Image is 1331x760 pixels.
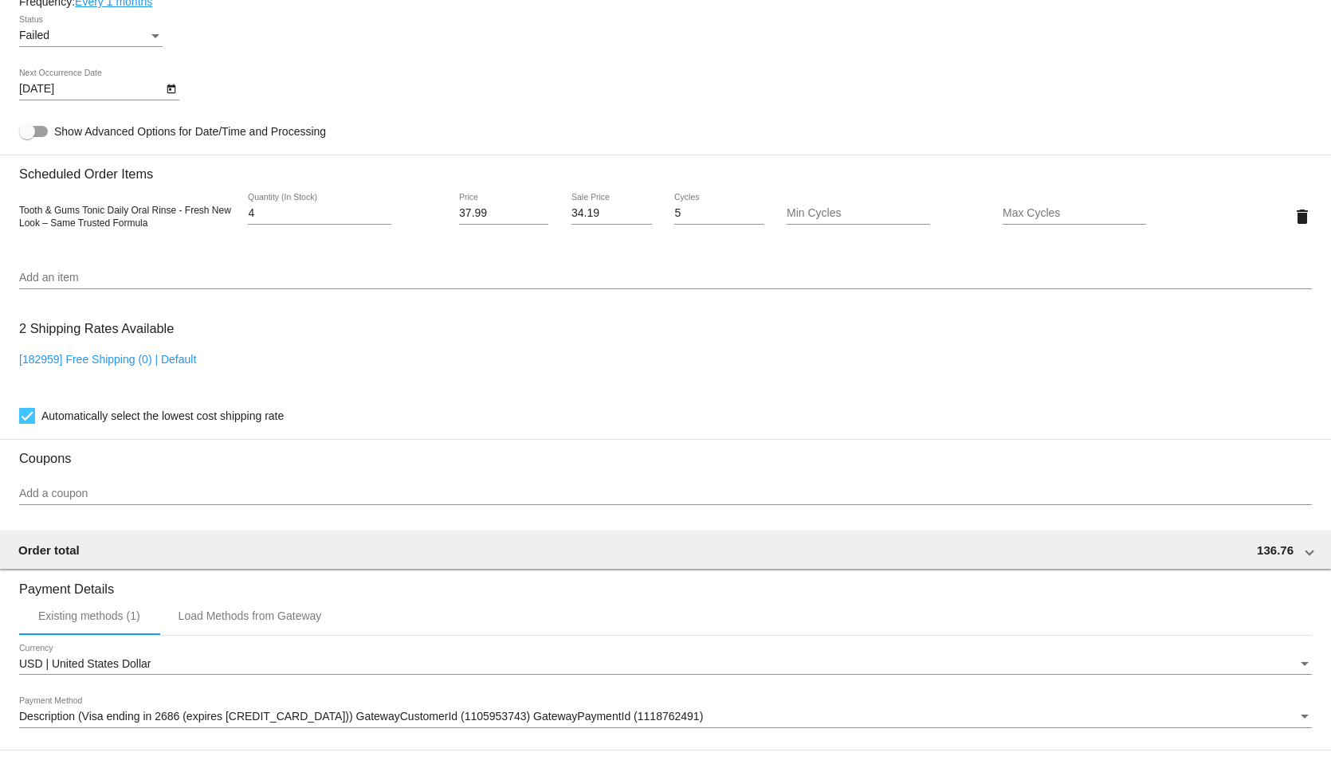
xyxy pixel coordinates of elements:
[41,406,284,425] span: Automatically select the lowest cost shipping rate
[38,609,140,622] div: Existing methods (1)
[1257,543,1294,557] span: 136.76
[19,205,231,229] span: Tooth & Gums Tonic Daily Oral Rinse - Fresh New Look – Same Trusted Formula
[19,488,1312,500] input: Add a coupon
[19,710,703,723] span: Description (Visa ending in 2686 (expires [CREDIT_CARD_DATA])) GatewayCustomerId (1105953743) Gat...
[787,207,930,220] input: Min Cycles
[19,439,1312,466] h3: Coupons
[179,609,322,622] div: Load Methods from Gateway
[674,207,764,220] input: Cycles
[19,658,1312,671] mat-select: Currency
[1293,207,1312,226] mat-icon: delete
[571,207,652,220] input: Sale Price
[19,29,163,42] mat-select: Status
[1003,207,1146,220] input: Max Cycles
[163,80,179,96] button: Open calendar
[18,543,80,557] span: Order total
[19,155,1312,182] h3: Scheduled Order Items
[19,272,1312,284] input: Add an item
[459,207,548,220] input: Price
[54,123,326,139] span: Show Advanced Options for Date/Time and Processing
[19,311,174,346] h3: 2 Shipping Rates Available
[19,83,163,96] input: Next Occurrence Date
[19,657,151,670] span: USD | United States Dollar
[248,207,391,220] input: Quantity (In Stock)
[19,353,196,366] a: [182959] Free Shipping (0) | Default
[19,570,1312,597] h3: Payment Details
[19,29,49,41] span: Failed
[19,711,1312,723] mat-select: Payment Method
